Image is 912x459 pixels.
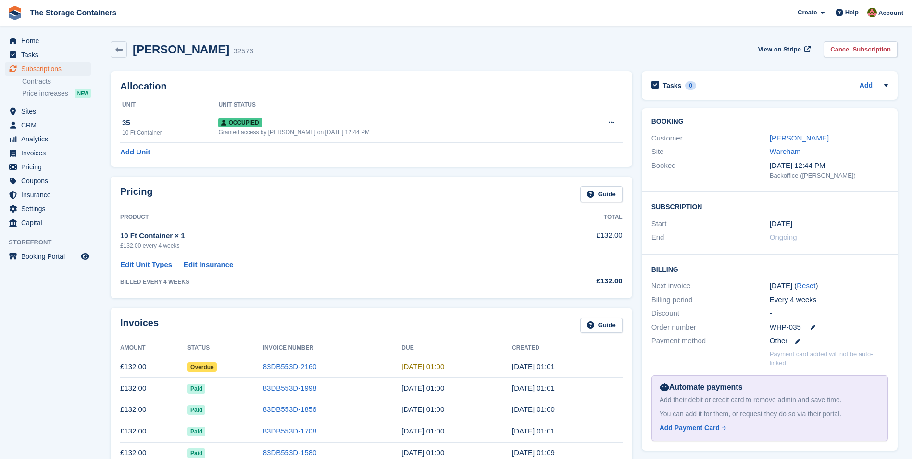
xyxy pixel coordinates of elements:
[122,117,218,128] div: 35
[797,281,815,290] a: Reset
[512,405,555,413] time: 2025-06-22 00:00:41 UTC
[798,8,817,17] span: Create
[120,378,187,399] td: £132.00
[75,89,91,98] div: NEW
[685,81,696,90] div: 0
[5,132,91,146] a: menu
[21,202,79,216] span: Settings
[187,448,205,458] span: Paid
[120,147,150,158] a: Add Unit
[21,216,79,229] span: Capital
[651,294,770,306] div: Billing period
[5,250,91,263] a: menu
[8,6,22,20] img: stora-icon-8386f47178a22dfd0bd8f6a31ec36ba5ce8667c1dd55bd0f319d3a0aa187defe.svg
[21,62,79,76] span: Subscriptions
[263,341,402,356] th: Invoice Number
[120,81,623,92] h2: Allocation
[401,448,444,457] time: 2025-04-28 00:00:00 UTC
[120,421,187,442] td: £132.00
[22,89,68,98] span: Price increases
[263,384,317,392] a: 83DB553D-1998
[512,448,555,457] time: 2025-04-27 00:09:15 UTC
[860,80,873,91] a: Add
[512,362,555,370] time: 2025-08-17 00:01:23 UTC
[651,218,770,229] div: Start
[770,171,888,180] div: Backoffice ([PERSON_NAME])
[187,341,263,356] th: Status
[580,186,623,202] a: Guide
[21,174,79,188] span: Coupons
[528,276,623,287] div: £132.00
[770,160,888,171] div: [DATE] 12:44 PM
[663,81,682,90] h2: Tasks
[22,77,91,86] a: Contracts
[770,294,888,306] div: Every 4 weeks
[263,405,317,413] a: 83DB553D-1856
[233,46,253,57] div: 32576
[263,362,317,370] a: 83DB553D-2160
[770,134,829,142] a: [PERSON_NAME]
[218,118,262,127] span: Occupied
[9,238,96,247] span: Storefront
[512,384,555,392] time: 2025-07-20 00:01:36 UTC
[187,384,205,394] span: Paid
[651,322,770,333] div: Order number
[21,48,79,62] span: Tasks
[120,186,153,202] h2: Pricing
[120,98,218,113] th: Unit
[580,318,623,333] a: Guide
[824,41,898,57] a: Cancel Subscription
[660,423,720,433] div: Add Payment Card
[5,34,91,48] a: menu
[21,104,79,118] span: Sites
[754,41,812,57] a: View on Stripe
[651,264,888,274] h2: Billing
[401,427,444,435] time: 2025-05-26 00:00:00 UTC
[21,118,79,132] span: CRM
[263,427,317,435] a: 83DB553D-1708
[401,341,512,356] th: Due
[122,128,218,137] div: 10 Ft Container
[651,160,770,180] div: Booked
[5,48,91,62] a: menu
[120,341,187,356] th: Amount
[21,160,79,174] span: Pricing
[21,146,79,160] span: Invoices
[21,188,79,202] span: Insurance
[770,147,800,155] a: Wareham
[26,5,120,21] a: The Storage Containers
[22,88,91,99] a: Price increases NEW
[660,409,880,419] div: You can add it for them, or request they do so via their portal.
[133,43,229,56] h2: [PERSON_NAME]
[401,384,444,392] time: 2025-07-21 00:00:00 UTC
[120,278,528,286] div: BILLED EVERY 4 WEEKS
[5,174,91,188] a: menu
[660,395,880,405] div: Add their debit or credit card to remove admin and save time.
[651,232,770,243] div: End
[5,62,91,76] a: menu
[770,280,888,292] div: [DATE] ( )
[758,45,801,54] span: View on Stripe
[770,335,888,346] div: Other
[401,362,444,370] time: 2025-08-18 00:00:00 UTC
[651,335,770,346] div: Payment method
[120,210,528,225] th: Product
[187,362,217,372] span: Overdue
[5,118,91,132] a: menu
[187,405,205,415] span: Paid
[184,259,233,270] a: Edit Insurance
[651,118,888,126] h2: Booking
[21,132,79,146] span: Analytics
[120,259,172,270] a: Edit Unit Types
[770,233,797,241] span: Ongoing
[770,349,888,368] p: Payment card added will not be auto-linked
[120,356,187,378] td: £132.00
[770,308,888,319] div: -
[651,280,770,292] div: Next invoice
[5,188,91,202] a: menu
[878,8,903,18] span: Account
[512,341,623,356] th: Created
[770,218,792,229] time: 2024-02-04 00:00:00 UTC
[21,34,79,48] span: Home
[845,8,859,17] span: Help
